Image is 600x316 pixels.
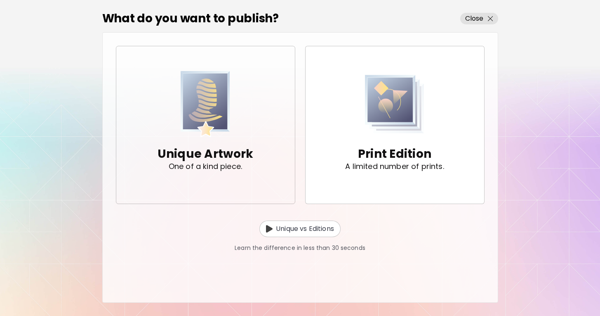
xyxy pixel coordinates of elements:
button: Unique vs EditionUnique vs Editions [259,221,341,237]
p: Unique vs Editions [276,224,334,234]
img: Print Edition [365,71,424,138]
p: A limited number of prints. [345,162,444,171]
p: One of a kind piece. [169,162,242,171]
button: Print EditionPrint EditionA limited number of prints. [305,46,485,204]
img: Unique vs Edition [266,225,273,233]
img: Unique Artwork [181,71,231,138]
button: Unique ArtworkUnique ArtworkOne of a kind piece. [116,46,295,204]
p: Print Edition [358,146,431,162]
p: Learn the difference in less than 30 seconds [235,244,365,252]
p: Unique Artwork [158,146,254,162]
